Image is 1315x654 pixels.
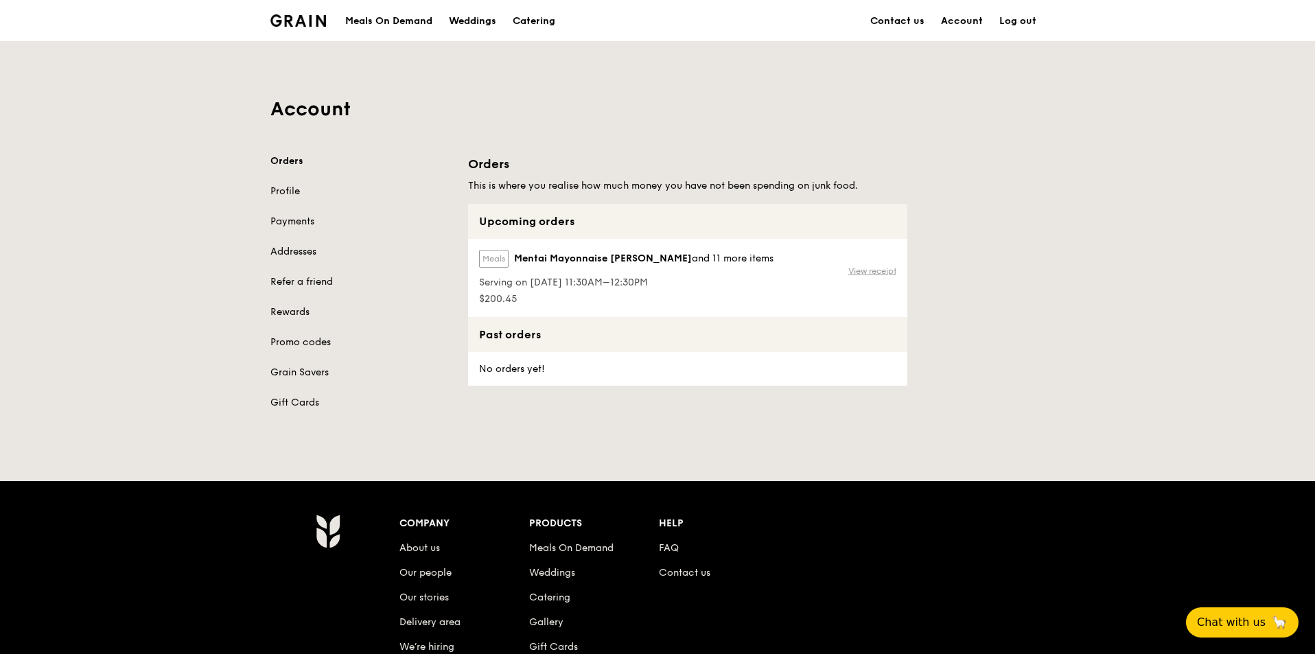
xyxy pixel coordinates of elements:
div: Upcoming orders [468,204,907,239]
a: Catering [504,1,563,42]
a: Gallery [529,616,563,628]
h5: This is where you realise how much money you have not been spending on junk food. [468,179,907,193]
span: Chat with us [1197,614,1266,631]
h1: Account [270,97,1045,121]
a: Meals On Demand [529,542,614,554]
img: Grain [316,514,340,548]
a: Refer a friend [270,275,452,289]
a: Weddings [441,1,504,42]
a: Log out [991,1,1045,42]
div: Products [529,514,659,533]
label: Meals [479,250,509,268]
a: Payments [270,215,452,229]
div: Help [659,514,789,533]
span: and 11 more items [692,253,773,264]
div: Catering [513,1,555,42]
a: Promo codes [270,336,452,349]
div: Past orders [468,317,907,352]
span: Serving on [DATE] 11:30AM–12:30PM [479,276,773,290]
a: Catering [529,592,570,603]
a: We’re hiring [399,641,454,653]
a: Contact us [862,1,933,42]
span: 🦙 [1271,614,1288,631]
h1: Orders [468,154,907,174]
div: Weddings [449,1,496,42]
a: Grain Savers [270,366,452,379]
a: Our people [399,567,452,579]
button: Chat with us🦙 [1186,607,1299,638]
a: Profile [270,185,452,198]
a: About us [399,542,440,554]
a: Rewards [270,305,452,319]
div: Meals On Demand [345,1,432,42]
a: Delivery area [399,616,461,628]
a: Our stories [399,592,449,603]
a: Contact us [659,567,710,579]
a: FAQ [659,542,679,554]
div: Company [399,514,529,533]
a: Account [933,1,991,42]
a: Addresses [270,245,452,259]
a: Gift Cards [270,396,452,410]
a: Orders [270,154,452,168]
a: View receipt [848,266,896,277]
img: Grain [270,14,326,27]
span: Mentai Mayonnaise [PERSON_NAME] [514,252,692,266]
a: Gift Cards [529,641,578,653]
div: No orders yet! [468,352,553,386]
a: Weddings [529,567,575,579]
span: $200.45 [479,292,773,306]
